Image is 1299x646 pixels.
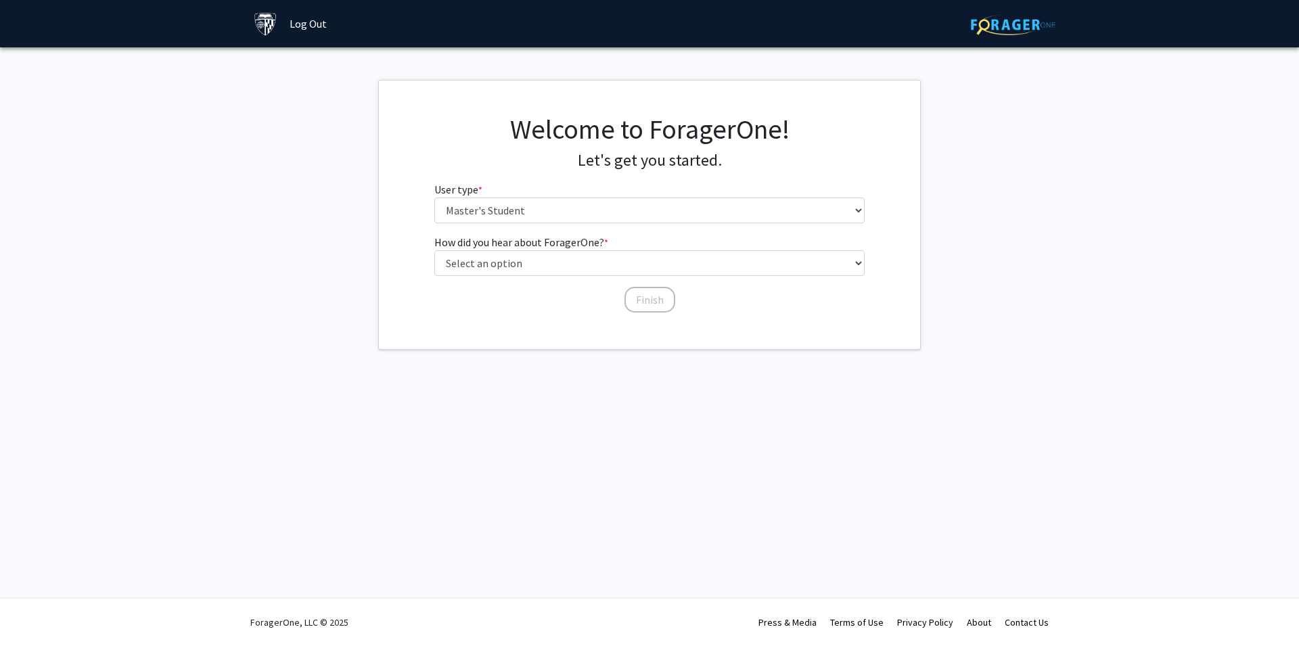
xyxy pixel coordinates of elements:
[250,599,348,646] div: ForagerOne, LLC © 2025
[967,616,991,628] a: About
[434,234,608,250] label: How did you hear about ForagerOne?
[758,616,817,628] a: Press & Media
[254,12,277,36] img: Johns Hopkins University Logo
[10,585,58,636] iframe: Chat
[971,14,1055,35] img: ForagerOne Logo
[830,616,884,628] a: Terms of Use
[1005,616,1049,628] a: Contact Us
[434,151,865,170] h4: Let's get you started.
[897,616,953,628] a: Privacy Policy
[624,287,675,313] button: Finish
[434,113,865,145] h1: Welcome to ForagerOne!
[434,181,482,198] label: User type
